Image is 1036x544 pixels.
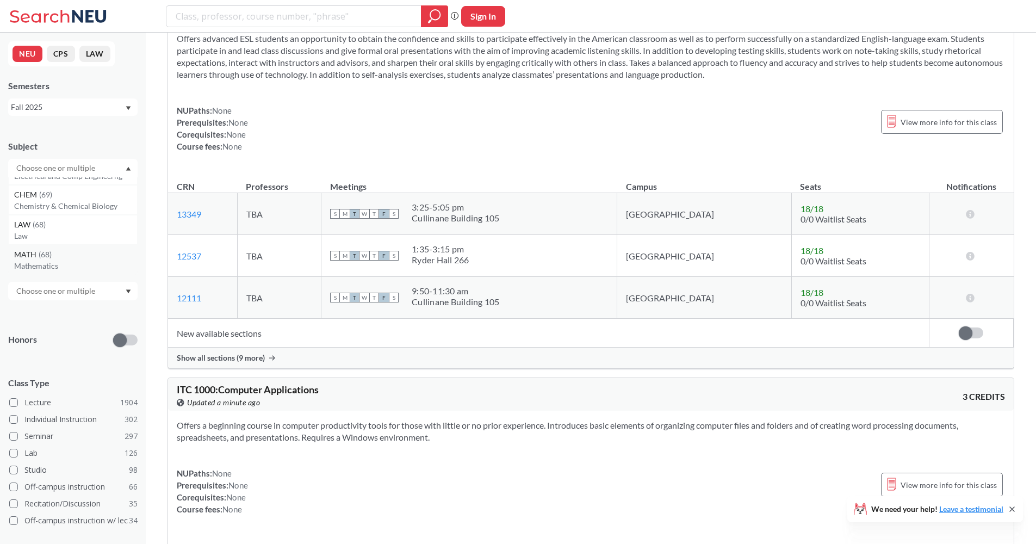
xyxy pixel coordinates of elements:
[461,6,505,27] button: Sign In
[226,492,246,502] span: None
[369,251,379,261] span: T
[8,80,138,92] div: Semesters
[9,497,138,511] label: Recitation/Discussion
[330,209,340,219] span: S
[177,384,319,395] span: ITC 1000 : Computer Applications
[237,170,321,193] th: Professors
[222,141,242,151] span: None
[617,277,791,319] td: [GEOGRAPHIC_DATA]
[321,170,617,193] th: Meetings
[14,273,36,285] span: CAEP
[369,209,379,219] span: T
[79,46,110,62] button: LAW
[389,251,399,261] span: S
[212,106,232,115] span: None
[11,101,125,113] div: Fall 2025
[9,412,138,426] label: Individual Instruction
[359,251,369,261] span: W
[330,251,340,261] span: S
[14,189,39,201] span: CHEM
[340,293,350,302] span: M
[8,159,138,177] div: Dropdown arrowCS(115)Computer ScienceNRSG(76)NursingEECE(72)Electrical and Comp EngineerngCHEM(69...
[379,251,389,261] span: F
[801,203,823,214] span: 18 / 18
[8,282,138,300] div: Dropdown arrow
[389,293,399,302] span: S
[129,481,138,493] span: 66
[228,480,248,490] span: None
[379,293,389,302] span: F
[237,235,321,277] td: TBA
[963,391,1005,403] span: 3 CREDITS
[929,170,1013,193] th: Notifications
[350,251,359,261] span: T
[379,209,389,219] span: F
[47,46,75,62] button: CPS
[177,467,248,515] div: NUPaths: Prerequisites: Corequisites: Course fees:
[9,395,138,410] label: Lecture
[177,293,201,303] a: 12111
[228,118,248,127] span: None
[901,115,997,129] span: View more info for this class
[412,244,469,255] div: 1:35 - 3:15 pm
[125,413,138,425] span: 302
[8,140,138,152] div: Subject
[412,202,500,213] div: 3:25 - 5:05 pm
[14,249,39,261] span: MATH
[8,333,37,346] p: Honors
[617,170,791,193] th: Campus
[129,464,138,476] span: 98
[428,9,441,24] svg: magnifying glass
[129,515,138,527] span: 34
[350,293,359,302] span: T
[237,193,321,235] td: TBA
[222,504,242,514] span: None
[901,478,997,492] span: View more info for this class
[939,504,1003,514] a: Leave a testimonial
[14,201,137,212] p: Chemistry & Chemical Biology
[126,106,131,110] svg: Dropdown arrow
[421,5,448,27] div: magnifying glass
[617,235,791,277] td: [GEOGRAPHIC_DATA]
[237,277,321,319] td: TBA
[177,181,195,193] div: CRN
[11,162,102,175] input: Choose one or multiple
[33,220,46,229] span: ( 68 )
[801,287,823,298] span: 18 / 18
[11,285,102,298] input: Choose one or multiple
[187,397,260,409] span: Updated a minute ago
[801,298,866,308] span: 0/0 Waitlist Seats
[340,209,350,219] span: M
[177,209,201,219] a: 13349
[330,293,340,302] span: S
[126,289,131,294] svg: Dropdown arrow
[177,33,1005,81] section: Offers advanced ESL students an opportunity to obtain the confidence and skills to participate ef...
[9,463,138,477] label: Studio
[871,505,1003,513] span: We need your help!
[36,274,49,283] span: ( 58 )
[359,209,369,219] span: W
[791,170,929,193] th: Seats
[412,213,500,224] div: Cullinane Building 105
[14,261,137,271] p: Mathematics
[412,255,469,265] div: Ryder Hall 266
[412,296,500,307] div: Cullinane Building 105
[177,353,265,363] span: Show all sections (9 more)
[14,219,33,231] span: LAW
[226,129,246,139] span: None
[125,430,138,442] span: 297
[177,104,248,152] div: NUPaths: Prerequisites: Corequisites: Course fees:
[340,251,350,261] span: M
[177,419,1005,443] section: Offers a beginning course in computer productivity tools for those with little or no prior experi...
[39,250,52,259] span: ( 68 )
[13,46,42,62] button: NEU
[801,245,823,256] span: 18 / 18
[125,447,138,459] span: 126
[168,319,929,348] td: New available sections
[350,209,359,219] span: T
[126,166,131,171] svg: Dropdown arrow
[129,498,138,510] span: 35
[617,193,791,235] td: [GEOGRAPHIC_DATA]
[9,446,138,460] label: Lab
[168,348,1014,368] div: Show all sections (9 more)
